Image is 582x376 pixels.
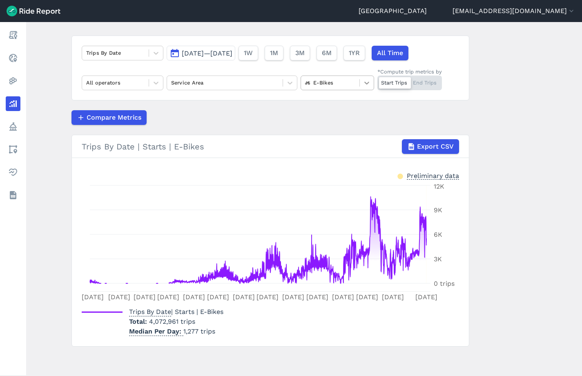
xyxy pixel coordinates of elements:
[306,293,328,301] tspan: [DATE]
[207,293,229,301] tspan: [DATE]
[256,293,279,301] tspan: [DATE]
[265,46,283,60] button: 1M
[377,68,442,76] div: *Compute trip metrics by
[322,48,332,58] span: 6M
[290,46,310,60] button: 3M
[6,142,20,157] a: Areas
[6,165,20,180] a: Health
[417,142,454,151] span: Export CSV
[7,6,60,16] img: Ride Report
[372,46,408,60] button: All Time
[453,6,575,16] button: [EMAIL_ADDRESS][DOMAIN_NAME]
[6,188,20,202] a: Datasets
[434,231,442,238] tspan: 6K
[359,6,427,16] a: [GEOGRAPHIC_DATA]
[129,305,171,316] span: Trips By Date
[183,293,205,301] tspan: [DATE]
[332,293,354,301] tspan: [DATE]
[434,206,442,214] tspan: 9K
[129,318,149,325] span: Total
[82,139,459,154] div: Trips By Date | Starts | E-Bikes
[270,48,278,58] span: 1M
[356,293,378,301] tspan: [DATE]
[182,49,232,57] span: [DATE]—[DATE]
[434,255,442,263] tspan: 3K
[407,171,459,180] div: Preliminary data
[402,139,459,154] button: Export CSV
[381,293,404,301] tspan: [DATE]
[87,113,141,122] span: Compare Metrics
[129,327,223,336] p: 1,277 trips
[239,46,258,60] button: 1W
[415,293,437,301] tspan: [DATE]
[149,318,195,325] span: 4,072,961 trips
[6,51,20,65] a: Realtime
[133,293,155,301] tspan: [DATE]
[157,293,179,301] tspan: [DATE]
[108,293,130,301] tspan: [DATE]
[129,308,223,316] span: | Starts | E-Bikes
[232,293,254,301] tspan: [DATE]
[6,119,20,134] a: Policy
[377,48,403,58] span: All Time
[81,293,103,301] tspan: [DATE]
[6,96,20,111] a: Analyze
[129,325,183,336] span: Median Per Day
[244,48,253,58] span: 1W
[349,48,360,58] span: 1YR
[6,73,20,88] a: Heatmaps
[167,46,235,60] button: [DATE]—[DATE]
[282,293,304,301] tspan: [DATE]
[317,46,337,60] button: 6M
[434,280,455,287] tspan: 0 trips
[295,48,305,58] span: 3M
[434,182,444,190] tspan: 12K
[71,110,147,125] button: Compare Metrics
[343,46,365,60] button: 1YR
[6,28,20,42] a: Report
